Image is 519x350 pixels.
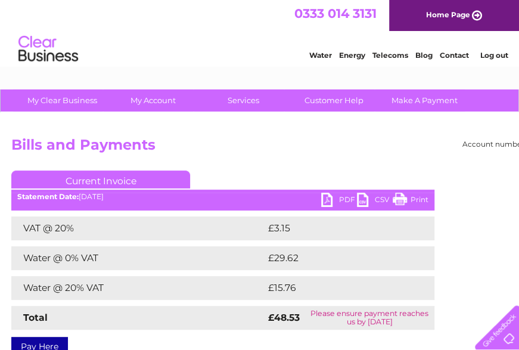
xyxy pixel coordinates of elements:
[294,6,377,21] a: 0333 014 3131
[11,193,434,201] div: [DATE]
[265,216,405,240] td: £3.15
[11,216,265,240] td: VAT @ 20%
[268,312,300,323] strong: £48.53
[357,193,393,210] a: CSV
[194,89,293,111] a: Services
[480,51,508,60] a: Log out
[285,89,383,111] a: Customer Help
[375,89,474,111] a: Make A Payment
[11,246,265,270] td: Water @ 0% VAT
[23,312,48,323] strong: Total
[440,51,469,60] a: Contact
[11,171,190,188] a: Current Invoice
[18,31,79,67] img: logo.png
[11,276,265,300] td: Water @ 20% VAT
[104,89,202,111] a: My Account
[17,192,79,201] b: Statement Date:
[393,193,428,210] a: Print
[309,51,332,60] a: Water
[321,193,357,210] a: PDF
[265,246,411,270] td: £29.62
[13,89,111,111] a: My Clear Business
[415,51,433,60] a: Blog
[304,306,434,330] td: Please ensure payment reaches us by [DATE]
[372,51,408,60] a: Telecoms
[265,276,409,300] td: £15.76
[339,51,365,60] a: Energy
